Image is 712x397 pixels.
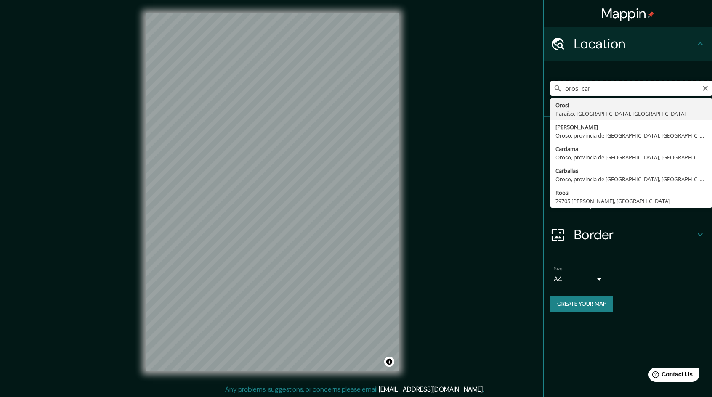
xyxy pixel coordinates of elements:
[702,84,709,92] button: Clear
[555,123,707,131] div: [PERSON_NAME]
[484,384,485,394] div: .
[555,153,707,161] div: Oroso, provincia de [GEOGRAPHIC_DATA], [GEOGRAPHIC_DATA]
[574,35,695,52] h4: Location
[555,101,707,109] div: Orosi
[544,218,712,251] div: Border
[555,131,707,140] div: Oroso, provincia de [GEOGRAPHIC_DATA], [GEOGRAPHIC_DATA]
[384,357,394,367] button: Toggle attribution
[544,184,712,218] div: Layout
[379,385,483,394] a: [EMAIL_ADDRESS][DOMAIN_NAME]
[550,296,613,312] button: Create your map
[544,27,712,61] div: Location
[485,384,487,394] div: .
[555,145,707,153] div: Cardama
[574,193,695,209] h4: Layout
[555,109,707,118] div: Paraíso, [GEOGRAPHIC_DATA], [GEOGRAPHIC_DATA]
[555,188,707,197] div: Roosi
[648,11,654,18] img: pin-icon.png
[555,175,707,183] div: Oroso, provincia de [GEOGRAPHIC_DATA], [GEOGRAPHIC_DATA]
[554,265,563,273] label: Size
[555,167,707,175] div: Carballas
[550,81,712,96] input: Pick your city or area
[637,364,703,388] iframe: Help widget launcher
[554,273,604,286] div: A4
[544,117,712,151] div: Pins
[574,226,695,243] h4: Border
[544,151,712,184] div: Style
[601,5,655,22] h4: Mappin
[146,13,399,371] canvas: Map
[555,197,707,205] div: 79705 [PERSON_NAME], [GEOGRAPHIC_DATA]
[225,384,484,394] p: Any problems, suggestions, or concerns please email .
